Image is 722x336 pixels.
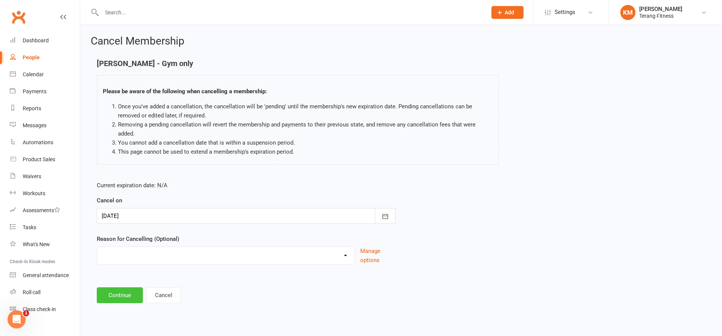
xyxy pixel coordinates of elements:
button: Add [491,6,524,19]
div: Roll call [23,289,40,295]
label: Cancel on [97,196,122,205]
p: Current expiration date: N/A [97,181,395,190]
div: Workouts [23,190,45,196]
div: KM [620,5,635,20]
li: This page cannot be used to extend a membership's expiration period. [118,147,493,156]
a: Dashboard [10,32,80,49]
button: Continue [97,287,143,303]
div: Calendar [23,71,44,77]
iframe: Intercom live chat [8,310,26,328]
a: Tasks [10,219,80,236]
div: People [23,54,40,60]
span: Settings [555,4,575,21]
div: General attendance [23,272,69,278]
a: Reports [10,100,80,117]
div: [PERSON_NAME] [639,6,682,12]
a: Assessments [10,202,80,219]
div: Tasks [23,224,36,230]
a: Automations [10,134,80,151]
li: You cannot add a cancellation date that is within a suspension period. [118,138,493,147]
a: General attendance kiosk mode [10,267,80,284]
div: What's New [23,241,50,247]
a: Payments [10,83,80,100]
div: Reports [23,105,41,111]
button: Cancel [146,287,181,303]
button: Manage options [360,247,395,265]
span: Add [505,9,514,15]
label: Reason for Cancelling (Optional) [97,234,179,244]
li: Removing a pending cancellation will revert the membership and payments to their previous state, ... [118,120,493,138]
span: 1 [23,310,29,316]
a: Workouts [10,185,80,202]
h2: Cancel Membership [91,35,711,47]
strong: Please be aware of the following when cancelling a membership: [103,88,267,95]
div: Payments [23,88,46,94]
a: Product Sales [10,151,80,168]
div: Product Sales [23,156,55,162]
input: Search... [99,7,482,18]
a: What's New [10,236,80,253]
h4: [PERSON_NAME] - Gym only [97,59,499,68]
a: Clubworx [9,8,28,26]
a: Messages [10,117,80,134]
div: Dashboard [23,37,49,43]
a: People [10,49,80,66]
div: Messages [23,122,46,128]
div: Automations [23,139,53,145]
li: Once you've added a cancellation, the cancellation will be 'pending' until the membership's new e... [118,102,493,120]
a: Calendar [10,66,80,83]
a: Roll call [10,284,80,301]
div: Assessments [23,207,60,213]
a: Class kiosk mode [10,301,80,318]
div: Waivers [23,173,41,179]
div: Class check-in [23,306,56,312]
a: Waivers [10,168,80,185]
div: Terang Fitness [639,12,682,19]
